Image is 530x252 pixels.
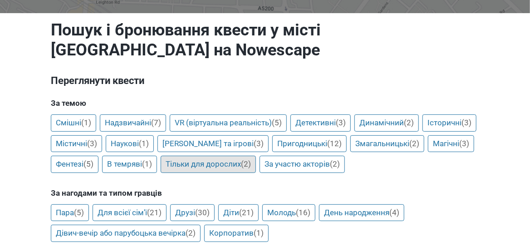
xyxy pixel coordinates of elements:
a: Діти(21) [218,204,259,222]
a: Змагальницькі(2) [350,135,424,153]
a: Надзвичайні(7) [100,114,166,132]
span: (5) [83,159,93,168]
span: (5) [272,118,282,127]
a: Для всієї сім'ї(21) [93,204,167,222]
h3: Переглянути квести [51,74,479,88]
a: Історичні(3) [422,114,476,132]
a: [PERSON_NAME] та ігрові(3) [157,135,269,153]
span: (21) [147,208,162,217]
a: Фентезі(5) [51,156,98,173]
span: (4) [389,208,399,217]
span: (2) [241,159,251,168]
span: (21) [239,208,254,217]
a: Динамічний(2) [354,114,419,132]
a: Пара(5) [51,204,89,222]
a: Дівич-вечір або парубоцька вечірка(2) [51,225,201,242]
a: Магічні(3) [428,135,474,153]
h5: За темою [51,99,479,108]
span: (3) [461,118,471,127]
span: (7) [151,118,161,127]
span: (3) [336,118,346,127]
span: (1) [142,159,152,168]
h5: За нагодами та типом гравців [51,188,479,198]
span: (1) [254,228,264,237]
a: Детективні(3) [290,114,351,132]
span: (2) [404,118,414,127]
span: (12) [327,139,342,148]
span: (1) [139,139,149,148]
a: Тільки для дорослих(2) [161,156,256,173]
h1: Пошук і бронювання квести у місті [GEOGRAPHIC_DATA] на Nowescape [51,20,479,60]
a: Смішні(1) [51,114,96,132]
a: Наукові(1) [106,135,154,153]
span: (5) [74,208,84,217]
span: (3) [254,139,264,148]
a: Друзі(30) [170,204,215,222]
span: (1) [81,118,91,127]
a: Корпоратив(1) [204,225,269,242]
span: (16) [296,208,310,217]
a: Містичні(3) [51,135,102,153]
span: (3) [459,139,469,148]
a: Молодь(16) [262,204,315,222]
a: В темряві(1) [102,156,157,173]
a: За участю акторів(2) [260,156,345,173]
a: Пригодницькі(12) [272,135,347,153]
span: (2) [409,139,419,148]
a: VR (віртуальна реальність)(5) [170,114,287,132]
span: (30) [195,208,210,217]
a: День народження(4) [319,204,404,222]
span: (3) [87,139,97,148]
span: (2) [186,228,196,237]
span: (2) [330,159,340,168]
